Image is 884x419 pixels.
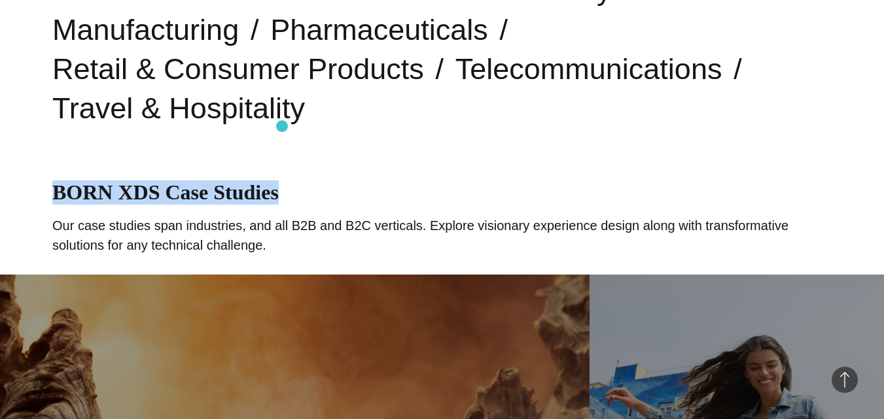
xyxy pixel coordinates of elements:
a: Telecommunications [455,52,722,86]
a: Travel & Hospitality [52,92,305,125]
a: Retail & Consumer Products [52,52,424,86]
a: Pharmaceuticals [270,13,488,46]
p: Our case studies span industries, and all B2B and B2C verticals. Explore visionary experience des... [52,216,832,255]
h1: BORN XDS Case Studies [52,180,832,205]
button: Back to Top [832,367,858,393]
a: Manufacturing [52,13,239,46]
